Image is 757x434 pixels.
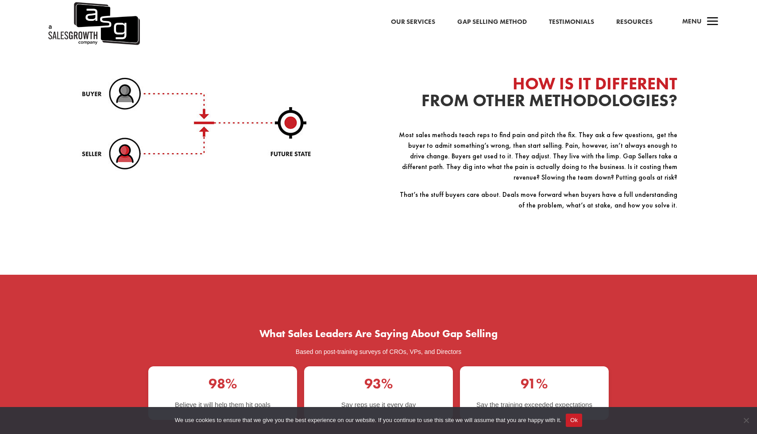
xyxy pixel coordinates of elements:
p: That’s the stuff buyers care about. Deals move forward when buyers have a full understanding of t... [395,189,677,218]
span: We use cookies to ensure that we give you the best experience on our website. If you continue to ... [175,416,561,425]
h3: 93% [364,377,393,396]
span: a [704,13,722,31]
span: No [742,416,750,425]
h2: FROM OTHER METHODOLOGIES? [395,75,677,114]
a: Testimonials [549,16,594,28]
p: Say the training exceeded expectations [476,400,592,409]
p: Most sales methods teach reps to find pain and pitch the fix. They ask a few questions, get the b... [395,130,677,189]
a: Gap Selling Method [457,16,527,28]
p: Based on post-training surveys of CROs, VPs, and Directors [148,347,609,357]
span: HOW IS IT DIFFERENT [513,73,677,95]
h2: What Sales Leaders Are Saying About Gap Selling [148,328,609,343]
a: Resources [616,16,653,28]
p: Say reps use it every day [341,400,416,409]
a: Our Services [391,16,435,28]
span: Menu [682,17,702,26]
img: future-state [80,75,312,172]
h3: 98% [209,377,237,396]
p: ​ [395,218,677,228]
button: Ok [566,414,582,427]
h3: 91% [521,377,548,396]
p: Believe it will help them hit goals [175,400,270,409]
